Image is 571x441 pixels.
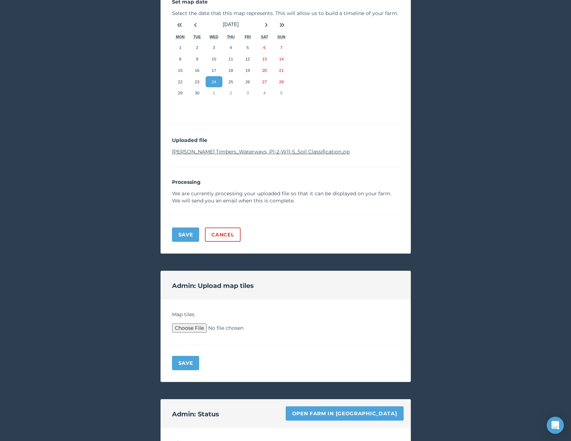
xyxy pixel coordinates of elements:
[172,148,350,155] a: [PERSON_NAME] Timbers_Waterways, P1-2-W11-5_Soil Classification.zip
[228,79,233,84] abbr: 25 September 2025
[273,42,290,53] button: 7 September 2025
[262,57,267,61] abbr: 13 September 2025
[230,45,232,50] abbr: 4 September 2025
[210,35,218,39] abbr: Wednesday
[279,68,284,73] abbr: 21 September 2025
[213,45,215,50] abbr: 3 September 2025
[203,17,259,33] button: [DATE]
[172,356,200,370] button: Save
[261,35,268,39] abbr: Saturday
[246,45,248,50] abbr: 5 September 2025
[222,53,239,65] button: 11 September 2025
[176,35,185,39] abbr: Monday
[273,65,290,76] button: 21 September 2025
[256,87,273,99] button: 4 October 2025
[189,53,206,65] button: 9 September 2025
[256,42,273,53] button: 6 September 2025
[206,53,222,65] button: 10 September 2025
[239,76,256,88] button: 26 September 2025
[245,68,250,73] abbr: 19 September 2025
[212,68,216,73] abbr: 17 September 2025
[172,76,189,88] button: 22 September 2025
[286,406,404,421] a: Open farm in [GEOGRAPHIC_DATA]
[179,45,181,50] abbr: 1 September 2025
[172,178,399,186] p: Processing
[213,90,215,95] abbr: 1 October 2025
[264,45,266,50] abbr: 6 September 2025
[172,53,189,65] button: 8 September 2025
[227,35,235,39] abbr: Thursday
[273,76,290,88] button: 28 September 2025
[259,17,274,33] button: ›
[196,45,198,50] abbr: 2 September 2025
[172,87,189,99] button: 29 September 2025
[178,68,183,73] abbr: 15 September 2025
[246,90,248,95] abbr: 3 October 2025
[280,90,282,95] abbr: 5 October 2025
[172,409,219,419] h2: Admin: Status
[206,42,222,53] button: 3 September 2025
[189,87,206,99] button: 30 September 2025
[239,53,256,65] button: 12 September 2025
[222,65,239,76] button: 18 September 2025
[193,35,201,39] abbr: Tuesday
[172,281,254,291] h2: Admin: Upload map tiles
[172,17,188,33] button: «
[188,17,203,33] button: ‹
[195,68,200,73] abbr: 16 September 2025
[189,42,206,53] button: 2 September 2025
[222,87,239,99] button: 2 October 2025
[206,65,222,76] button: 17 September 2025
[239,87,256,99] button: 3 October 2025
[277,35,285,39] abbr: Sunday
[172,10,399,17] p: Select the date that this map represents. This will allow us to build a timeline of your farm.
[239,65,256,76] button: 19 September 2025
[239,42,256,53] button: 5 September 2025
[172,190,399,204] p: We are currently processing your uploaded file so that it can be displayed on your farm. We will ...
[279,79,284,84] abbr: 28 September 2025
[262,79,267,84] abbr: 27 September 2025
[178,79,183,84] abbr: 22 September 2025
[179,57,181,61] abbr: 8 September 2025
[547,417,564,434] div: Open Intercom Messenger
[222,76,239,88] button: 25 September 2025
[205,227,240,242] a: Cancel
[264,90,266,95] abbr: 4 October 2025
[279,57,284,61] abbr: 14 September 2025
[274,17,290,33] button: »
[195,79,200,84] abbr: 23 September 2025
[189,65,206,76] button: 16 September 2025
[195,90,200,95] abbr: 30 September 2025
[223,21,238,27] span: [DATE]
[245,35,251,39] abbr: Friday
[230,90,232,95] abbr: 2 October 2025
[172,311,399,318] h4: Map tiles
[228,57,233,61] abbr: 11 September 2025
[178,90,183,95] abbr: 29 September 2025
[256,65,273,76] button: 20 September 2025
[245,57,250,61] abbr: 12 September 2025
[172,227,200,242] button: Save
[245,79,250,84] abbr: 26 September 2025
[273,53,290,65] button: 14 September 2025
[280,45,282,50] abbr: 7 September 2025
[222,42,239,53] button: 4 September 2025
[262,68,267,73] abbr: 20 September 2025
[196,57,198,61] abbr: 9 September 2025
[273,87,290,99] button: 5 October 2025
[212,57,216,61] abbr: 10 September 2025
[172,42,189,53] button: 1 September 2025
[206,76,222,88] button: 24 September 2025
[206,87,222,99] button: 1 October 2025
[172,137,399,144] p: Uploaded file
[228,68,233,73] abbr: 18 September 2025
[189,76,206,88] button: 23 September 2025
[172,65,189,76] button: 15 September 2025
[256,76,273,88] button: 27 September 2025
[212,79,216,84] abbr: 24 September 2025
[256,53,273,65] button: 13 September 2025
